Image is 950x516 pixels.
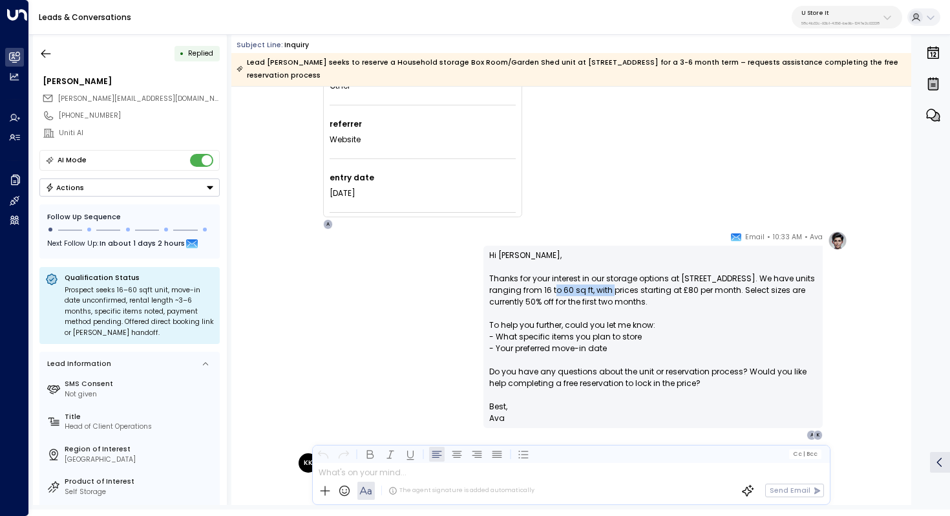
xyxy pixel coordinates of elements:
div: Head of Client Operations [65,422,216,432]
label: Title [65,412,216,422]
label: Region of Interest [65,444,216,455]
div: [PHONE_NUMBER] [59,111,220,121]
span: Email [745,231,765,244]
span: Best, [489,401,507,413]
span: In about 1 days 2 hours [100,237,185,252]
span: 10:33 AM [773,231,802,244]
div: Self Storage [65,487,216,497]
div: Lead [PERSON_NAME] seeks to reserve a Household storage Box Room/Garden Shed unit at [STREET_ADDR... [237,56,905,82]
div: K [813,430,823,440]
span: Ava [489,413,505,424]
span: kerric@getuniti.com [58,94,220,104]
div: A [323,219,333,230]
div: Prospect seeks 16–60 sqft unit, move-in date unconfirmed, rental length ~3–6 months, specific ite... [65,285,214,339]
div: Follow Up Sequence [47,212,212,222]
div: [PERSON_NAME] [43,76,220,87]
div: Not given [65,389,216,400]
div: Lead Information [44,359,111,369]
span: Replied [188,48,213,58]
div: inquiry [284,40,309,50]
span: referrer [330,118,362,130]
span: Other [330,80,350,92]
button: Redo [335,446,351,462]
div: • [180,45,184,62]
span: • [805,231,808,244]
p: Hi [PERSON_NAME], Thanks for your interest in our storage options at [STREET_ADDRESS]. We have un... [489,250,817,401]
button: Actions [39,178,220,197]
div: KK [299,453,318,473]
span: Subject Line: [237,40,283,50]
img: profile-logo.png [828,231,847,250]
div: The agent signature is added automatically [388,486,534,495]
span: [DATE] [330,188,355,199]
span: entry date [330,172,374,184]
p: Qualification Status [65,273,214,283]
span: • [767,231,770,244]
div: Button group with a nested menu [39,178,220,197]
a: Leads & Conversations [39,12,131,23]
span: [PERSON_NAME][EMAIL_ADDRESS][DOMAIN_NAME] [58,94,231,103]
button: Cc|Bcc [789,449,821,458]
div: AI Mode [58,154,87,167]
span: Cc Bcc [793,451,818,457]
button: U Store It58c4b32c-92b1-4356-be9b-1247e2c02228 [792,6,902,28]
p: 58c4b32c-92b1-4356-be9b-1247e2c02228 [801,21,880,26]
p: U Store It [801,9,880,17]
span: | [803,451,805,457]
label: Product of Interest [65,477,216,487]
label: SMS Consent [65,379,216,389]
span: Website [330,134,361,145]
div: [GEOGRAPHIC_DATA] [65,455,216,465]
button: Undo [315,446,331,462]
img: AIorK4yoSdUj5tnbTgGFW8whuYoO1TLZbGAhnZ-ReU4PtRitigdyN7DbpWHePTQNqP0wVZ2B2ZvSvSMVHERo [330,212,516,213]
div: Next Follow Up: [47,237,212,252]
div: Uniti AI [59,128,220,138]
span: Ava [810,231,823,244]
div: A [807,430,817,440]
div: Actions [45,183,85,192]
